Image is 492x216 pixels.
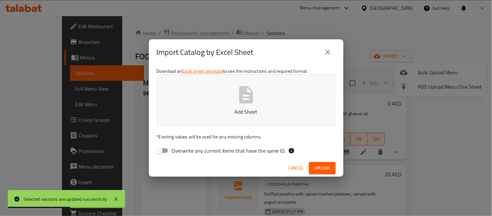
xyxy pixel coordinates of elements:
[167,108,326,116] p: Add Sheet
[172,147,286,155] span: Overwrite any current items that have the same ID.
[288,164,304,172] span: Cancel
[157,74,336,126] button: Add Sheet
[320,44,336,60] button: close
[288,147,295,154] svg: If the overwrite option isn't selected, then the items that match an existing ID will be ignored ...
[286,162,306,174] button: Cancel
[157,133,336,140] p: Existing values will be used for any missing columns.
[149,65,343,159] div: Download an to see the instructions and required format.
[314,164,330,172] span: Upload
[309,162,336,174] button: Upload
[157,47,254,57] h2: Import Catalog by Excel Sheet
[182,67,223,75] a: Excel sheet template
[23,196,107,203] div: Selected sections are updated successfully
